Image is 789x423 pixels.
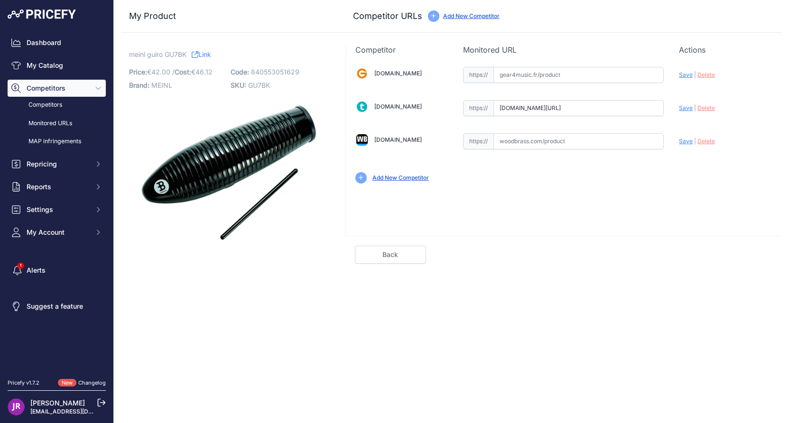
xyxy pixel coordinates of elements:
span: Cost: [175,68,191,76]
p: Actions [679,44,772,55]
span: Code: [231,68,249,76]
div: Pricefy v1.7.2 [8,379,39,387]
a: Add New Competitor [443,12,500,19]
a: [DOMAIN_NAME] [374,136,422,143]
a: [EMAIL_ADDRESS][DOMAIN_NAME] [30,408,130,415]
span: | [694,71,696,78]
span: Brand: [129,81,149,89]
span: Price: [129,68,147,76]
span: Delete [697,138,715,145]
img: Pricefy Logo [8,9,76,19]
p: € [129,65,225,79]
input: thomann.fr/product [493,100,664,116]
span: Reports [27,182,89,192]
a: [DOMAIN_NAME] [374,103,422,110]
a: Dashboard [8,34,106,51]
a: Monitored URLs [8,115,106,132]
a: Changelog [78,379,106,386]
button: Repricing [8,156,106,173]
span: meinl guiro GU7BK [129,48,186,60]
nav: Sidebar [8,34,106,368]
span: 42.00 [151,68,170,76]
span: Repricing [27,159,89,169]
h3: Competitor URLs [353,9,422,23]
span: SKU: [231,81,246,89]
span: / € [172,68,213,76]
p: Competitor [355,44,448,55]
span: Save [679,104,693,111]
input: woodbrass.com/product [493,133,664,149]
span: Settings [27,205,89,214]
h3: My Product [129,9,326,23]
a: My Catalog [8,57,106,74]
a: Alerts [8,262,106,279]
span: https:// [463,133,493,149]
span: 840553051629 [251,68,299,76]
a: Competitors [8,97,106,113]
span: Save [679,71,693,78]
a: Add New Competitor [372,174,429,181]
span: 46.12 [195,68,213,76]
button: Competitors [8,80,106,97]
span: New [58,379,76,387]
p: Monitored URL [463,44,664,55]
a: Link [192,48,211,60]
span: GU7BK [248,81,270,89]
span: Delete [697,104,715,111]
span: MEINL [151,81,172,89]
span: | [694,138,696,145]
input: gear4music.fr/product [493,67,664,83]
span: | [694,104,696,111]
a: [PERSON_NAME] [30,399,85,407]
a: Back [355,246,426,264]
span: Competitors [27,83,89,93]
a: [DOMAIN_NAME] [374,70,422,77]
a: Suggest a feature [8,298,106,315]
a: MAP infringements [8,133,106,150]
span: Delete [697,71,715,78]
button: Reports [8,178,106,195]
button: Settings [8,201,106,218]
span: https:// [463,100,493,116]
span: Save [679,138,693,145]
button: My Account [8,224,106,241]
span: https:// [463,67,493,83]
span: My Account [27,228,89,237]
